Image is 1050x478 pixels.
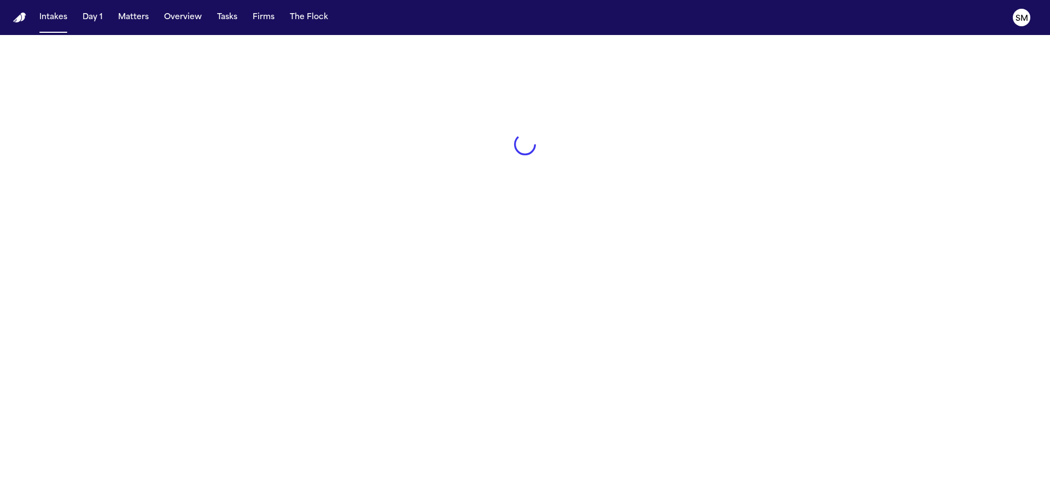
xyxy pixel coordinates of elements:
button: Intakes [35,8,72,27]
button: Matters [114,8,153,27]
a: Home [13,13,26,23]
button: Overview [160,8,206,27]
img: Finch Logo [13,13,26,23]
button: Day 1 [78,8,107,27]
button: The Flock [285,8,332,27]
button: Firms [248,8,279,27]
button: Tasks [213,8,242,27]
